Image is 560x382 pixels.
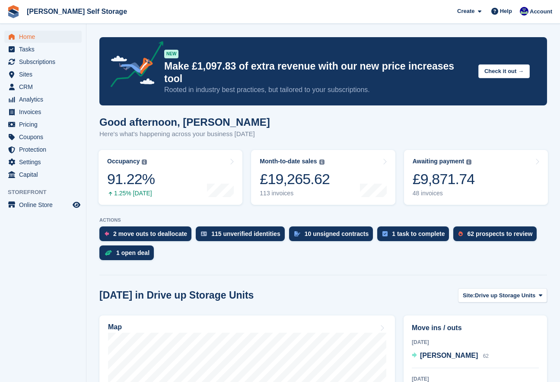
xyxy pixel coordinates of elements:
a: menu [4,43,82,55]
img: price-adjustments-announcement-icon-8257ccfd72463d97f412b2fc003d46551f7dbcb40ab6d574587a9cd5c0d94... [103,41,164,90]
a: menu [4,131,82,143]
span: Site: [463,291,475,300]
div: 48 invoices [413,190,475,197]
span: Protection [19,143,71,156]
a: Awaiting payment £9,871.74 48 invoices [404,150,548,205]
span: Help [500,7,512,16]
div: [DATE] [412,338,539,346]
span: 62 [483,353,489,359]
a: 1 open deal [99,245,158,264]
div: 1 open deal [116,249,150,256]
span: [PERSON_NAME] [420,352,478,359]
span: Capital [19,169,71,181]
p: Here's what's happening across your business [DATE] [99,129,270,139]
img: icon-info-grey-7440780725fd019a000dd9b08b2336e03edf1995a4989e88bcd33f0948082b44.svg [466,159,471,165]
a: 115 unverified identities [196,226,289,245]
span: Online Store [19,199,71,211]
img: stora-icon-8386f47178a22dfd0bd8f6a31ec36ba5ce8667c1dd55bd0f319d3a0aa187defe.svg [7,5,20,18]
div: £19,265.62 [260,170,330,188]
span: Home [19,31,71,43]
div: £9,871.74 [413,170,475,188]
div: 10 unsigned contracts [305,230,369,237]
p: Make £1,097.83 of extra revenue with our new price increases tool [164,60,471,85]
img: verify_identity-adf6edd0f0f0b5bbfe63781bf79b02c33cf7c696d77639b501bdc392416b5a36.svg [201,231,207,236]
a: 1 task to complete [377,226,453,245]
button: Site: Drive up Storage Units [458,288,547,302]
div: Awaiting payment [413,158,465,165]
span: Create [457,7,474,16]
h2: Map [108,323,122,331]
a: Month-to-date sales £19,265.62 113 invoices [251,150,395,205]
img: move_outs_to_deallocate_icon-f764333ba52eb49d3ac5e1228854f67142a1ed5810a6f6cc68b1a99e826820c5.svg [105,231,109,236]
span: Settings [19,156,71,168]
a: menu [4,68,82,80]
a: menu [4,106,82,118]
div: NEW [164,50,178,58]
span: Coupons [19,131,71,143]
button: Check it out → [478,64,530,79]
span: Subscriptions [19,56,71,68]
img: Justin Farthing [520,7,528,16]
a: Occupancy 91.22% 1.25% [DATE] [99,150,242,205]
a: menu [4,56,82,68]
a: menu [4,169,82,181]
a: menu [4,199,82,211]
span: CRM [19,81,71,93]
div: 1.25% [DATE] [107,190,155,197]
a: [PERSON_NAME] Self Storage [23,4,130,19]
a: 10 unsigned contracts [289,226,378,245]
h2: Move ins / outs [412,323,539,333]
div: Occupancy [107,158,140,165]
h1: Good afternoon, [PERSON_NAME] [99,116,270,128]
img: prospect-51fa495bee0391a8d652442698ab0144808aea92771e9ea1ae160a38d050c398.svg [458,231,463,236]
span: Storefront [8,188,86,197]
a: menu [4,81,82,93]
a: menu [4,156,82,168]
a: 2 move outs to deallocate [99,226,196,245]
div: 2 move outs to deallocate [113,230,187,237]
span: Drive up Storage Units [475,291,535,300]
div: 113 invoices [260,190,330,197]
img: icon-info-grey-7440780725fd019a000dd9b08b2336e03edf1995a4989e88bcd33f0948082b44.svg [319,159,325,165]
div: 62 prospects to review [467,230,532,237]
h2: [DATE] in Drive up Storage Units [99,290,254,301]
a: menu [4,93,82,105]
span: Analytics [19,93,71,105]
span: Invoices [19,106,71,118]
div: 91.22% [107,170,155,188]
div: 1 task to complete [392,230,445,237]
a: 62 prospects to review [453,226,541,245]
p: Rooted in industry best practices, but tailored to your subscriptions. [164,85,471,95]
a: menu [4,31,82,43]
img: contract_signature_icon-13c848040528278c33f63329250d36e43548de30e8caae1d1a13099fd9432cc5.svg [294,231,300,236]
a: menu [4,118,82,131]
span: Account [530,7,552,16]
div: Month-to-date sales [260,158,317,165]
a: [PERSON_NAME] 62 [412,350,489,362]
img: task-75834270c22a3079a89374b754ae025e5fb1db73e45f91037f5363f120a921f8.svg [382,231,388,236]
a: menu [4,143,82,156]
a: Preview store [71,200,82,210]
p: ACTIONS [99,217,547,223]
span: Sites [19,68,71,80]
span: Tasks [19,43,71,55]
img: icon-info-grey-7440780725fd019a000dd9b08b2336e03edf1995a4989e88bcd33f0948082b44.svg [142,159,147,165]
img: deal-1b604bf984904fb50ccaf53a9ad4b4a5d6e5aea283cecdc64d6e3604feb123c2.svg [105,250,112,256]
div: 115 unverified identities [211,230,280,237]
span: Pricing [19,118,71,131]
